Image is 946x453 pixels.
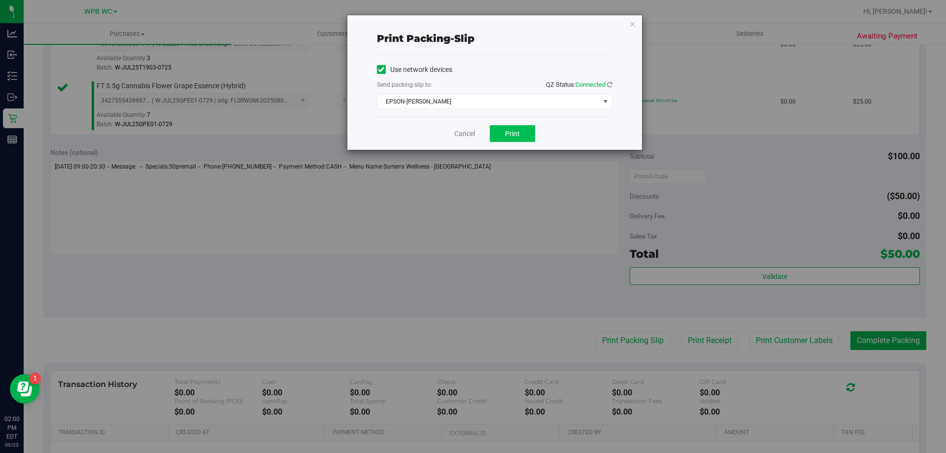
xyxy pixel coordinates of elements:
[10,374,39,404] iframe: Resource center
[505,130,520,138] span: Print
[454,129,475,139] a: Cancel
[377,80,432,89] label: Send packing-slip to:
[377,65,452,75] label: Use network devices
[377,95,600,108] span: EPSON-[PERSON_NAME]
[490,125,535,142] button: Print
[546,81,612,88] span: QZ Status:
[575,81,606,88] span: Connected
[377,33,474,44] span: Print packing-slip
[29,373,41,384] iframe: Resource center unread badge
[599,95,611,108] span: select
